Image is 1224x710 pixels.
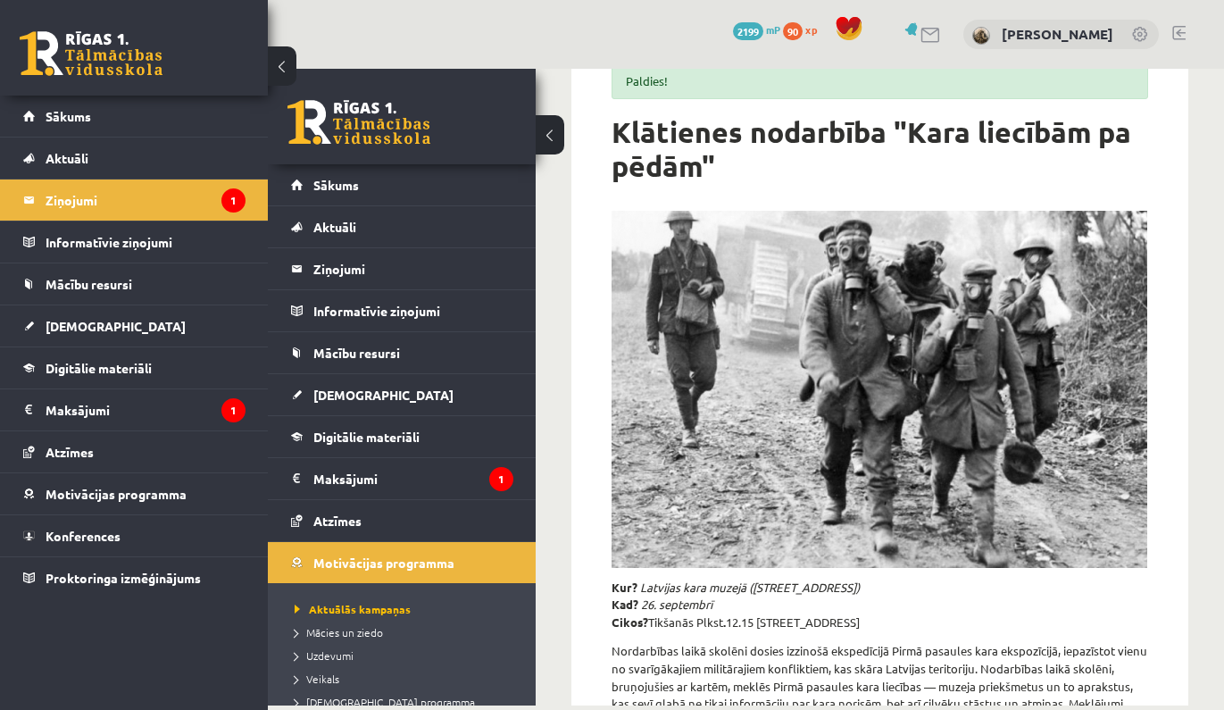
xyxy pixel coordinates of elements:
img: mlarge_41ca464a.jpg [344,142,879,499]
span: Mācību resursi [46,276,132,292]
legend: Maksājumi [46,389,246,430]
strong: Kad? [344,528,371,543]
span: Proktoringa izmēģinājums [46,570,201,586]
span: Aktuālās kampaņas [27,533,143,547]
i: 1 [221,398,246,422]
legend: Informatīvie ziņojumi [46,221,246,263]
a: Mācību resursi [23,263,246,305]
span: [DEMOGRAPHIC_DATA] [46,318,186,334]
span: 2199 [733,22,763,40]
strong: . [455,546,458,561]
span: Atzīmes [46,444,94,460]
a: Aktuālās kampaņas [27,532,250,548]
a: Motivācijas programma [23,473,246,514]
span: Veikals [27,603,71,617]
a: [PERSON_NAME] [1002,25,1113,43]
a: Uzdevumi [27,579,250,595]
span: mP [766,22,780,37]
i: 1 [221,188,246,213]
a: Atzīmes [23,431,246,472]
a: Maksājumi1 [23,389,246,430]
a: Rīgas 1. Tālmācības vidusskola [20,31,162,76]
legend: Ziņojumi [46,180,246,221]
span: [DEMOGRAPHIC_DATA] programma [27,626,207,640]
span: 90 [783,22,803,40]
a: Informatīvie ziņojumi [23,221,246,263]
span: Sākums [46,108,91,124]
strong: Cikos? [344,546,380,561]
a: Aktuāli [23,138,246,179]
a: Sākums [23,96,246,137]
img: Linda Burkovska [972,27,990,45]
span: xp [805,22,817,37]
a: Konferences [23,515,246,556]
em: Latvijas kara muzejā ([STREET_ADDRESS]) [372,511,592,526]
span: Aktuāli [46,150,88,166]
span: Uzdevumi [27,580,86,594]
a: [DEMOGRAPHIC_DATA] programma [27,625,250,641]
a: [DEMOGRAPHIC_DATA] [23,305,246,347]
a: 2199 mP [733,22,780,37]
span: Motivācijas programma [46,486,187,502]
a: Digitālie materiāli [23,347,246,388]
a: Proktoringa izmēģinājums [23,557,246,598]
em: 26. septembrī [373,528,445,543]
a: Ziņojumi [23,180,246,221]
span: Konferences [46,528,121,544]
p: Tikšanās Plkst 12.15 [STREET_ADDRESS] [344,510,880,563]
a: Ziņojumi1 [23,180,246,221]
a: Veikals [27,602,250,618]
span: Digitālie materiāli [46,360,152,376]
h1: Klātienes nodarbība "Kara liecībām pa pēdām" [344,46,880,115]
a: 90 xp [783,22,826,37]
p: Nordarbības laikā skolēni dosies izzinošā ekspedīcijā Pirmā pasaules kara ekspozīcijā, iepazīstot... [344,573,880,680]
span: Mācies un ziedo [27,556,115,571]
a: Mācies un ziedo [27,555,250,572]
strong: Kur? [344,511,370,526]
